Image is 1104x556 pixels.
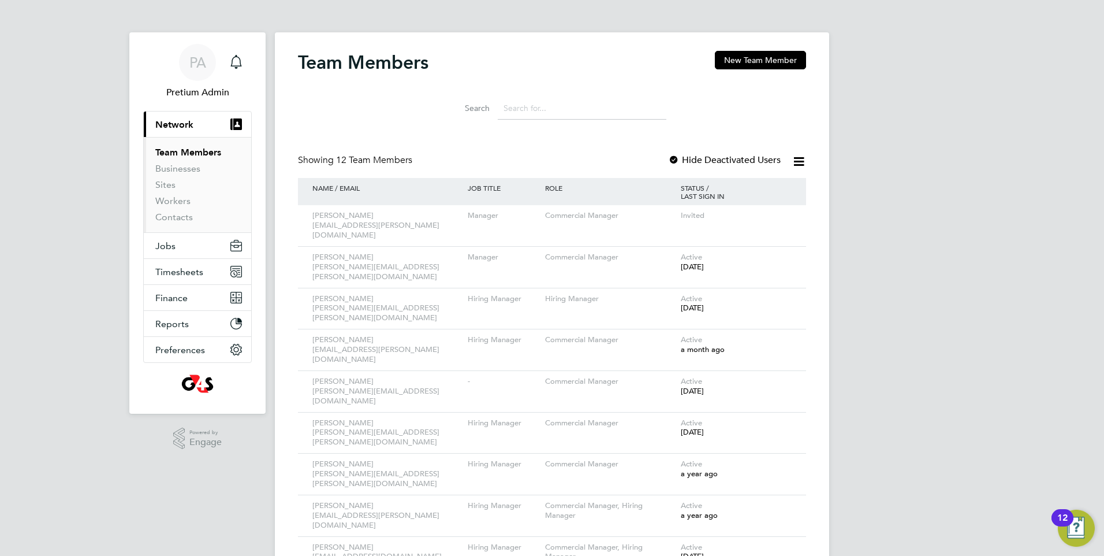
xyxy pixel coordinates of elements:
a: Contacts [155,212,193,223]
div: [PERSON_NAME] [PERSON_NAME][EMAIL_ADDRESS][PERSON_NAME][DOMAIN_NAME] [309,454,465,495]
button: Timesheets [144,259,251,284]
div: 12 [1057,518,1068,533]
label: Search [438,103,490,113]
span: Engage [189,438,222,447]
div: Commercial Manager [542,454,678,475]
div: - [465,371,542,392]
div: [PERSON_NAME] [EMAIL_ADDRESS][PERSON_NAME][DOMAIN_NAME] [309,205,465,246]
span: Powered by [189,428,222,438]
div: STATUS / LAST SIGN IN [678,178,795,206]
div: [PERSON_NAME] [EMAIL_ADDRESS][PERSON_NAME][DOMAIN_NAME] [309,329,465,370]
span: Preferences [155,344,205,355]
button: New Team Member [715,51,806,69]
div: Manager [465,205,542,227]
span: [DATE] [681,262,704,272]
span: Reports [155,318,189,329]
div: Invited [678,205,795,227]
div: Commercial Manager [542,371,678,392]
a: Powered byEngage [173,428,222,450]
button: Reports [144,311,251,336]
span: [DATE] [681,303,704,313]
div: [PERSON_NAME] [PERSON_NAME][EMAIL_ADDRESS][DOMAIN_NAME] [309,371,465,412]
div: Hiring Manager [465,454,542,475]
div: Commercial Manager [542,247,678,268]
span: 12 Team Members [336,154,412,166]
div: Active [678,454,795,485]
h2: Team Members [298,51,428,74]
span: PA [189,55,206,70]
span: [DATE] [681,386,704,396]
div: Active [678,371,795,402]
div: Active [678,413,795,444]
div: [PERSON_NAME] [PERSON_NAME][EMAIL_ADDRESS][PERSON_NAME][DOMAIN_NAME] [309,413,465,454]
span: Pretium Admin [143,86,252,99]
div: Hiring Manager [542,288,678,310]
div: Active [678,495,795,527]
img: g4s6-logo-retina.png [181,375,213,393]
div: NAME / EMAIL [309,178,465,198]
button: Jobs [144,233,251,258]
a: Team Members [155,147,221,158]
span: Jobs [155,240,176,251]
div: Commercial Manager, Hiring Manager [542,495,678,527]
button: Preferences [144,337,251,362]
div: Network [144,137,251,232]
input: Search for... [498,97,666,120]
div: Active [678,247,795,278]
button: Network [144,112,251,137]
label: Hide Deactivated Users [668,154,781,166]
span: Finance [155,292,188,303]
nav: Main navigation [129,32,266,414]
div: Hiring Manager [465,413,542,434]
a: Workers [155,195,191,206]
span: [DATE] [681,427,704,437]
span: a year ago [681,469,718,479]
a: PAPretium Admin [143,44,252,99]
div: Active [678,329,795,361]
div: Hiring Manager [465,329,542,351]
div: Showing [298,154,415,166]
div: Commercial Manager [542,205,678,227]
span: Timesheets [155,266,203,277]
a: Go to home page [143,375,252,393]
div: [PERSON_NAME] [PERSON_NAME][EMAIL_ADDRESS][PERSON_NAME][DOMAIN_NAME] [309,288,465,329]
span: a year ago [681,510,718,520]
span: Network [155,119,193,130]
div: Commercial Manager [542,413,678,434]
div: ROLE [542,178,678,198]
div: JOB TITLE [465,178,542,198]
span: a month ago [681,344,725,354]
a: Businesses [155,163,200,174]
div: Hiring Manager [465,288,542,310]
button: Open Resource Center, 12 new notifications [1058,510,1095,547]
div: Manager [465,247,542,268]
div: Hiring Manager [465,495,542,517]
button: Finance [144,285,251,310]
div: [PERSON_NAME] [PERSON_NAME][EMAIL_ADDRESS][PERSON_NAME][DOMAIN_NAME] [309,247,465,288]
div: Active [678,288,795,320]
div: [PERSON_NAME] [EMAIL_ADDRESS][PERSON_NAME][DOMAIN_NAME] [309,495,465,536]
div: Commercial Manager [542,329,678,351]
a: Sites [155,179,176,190]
